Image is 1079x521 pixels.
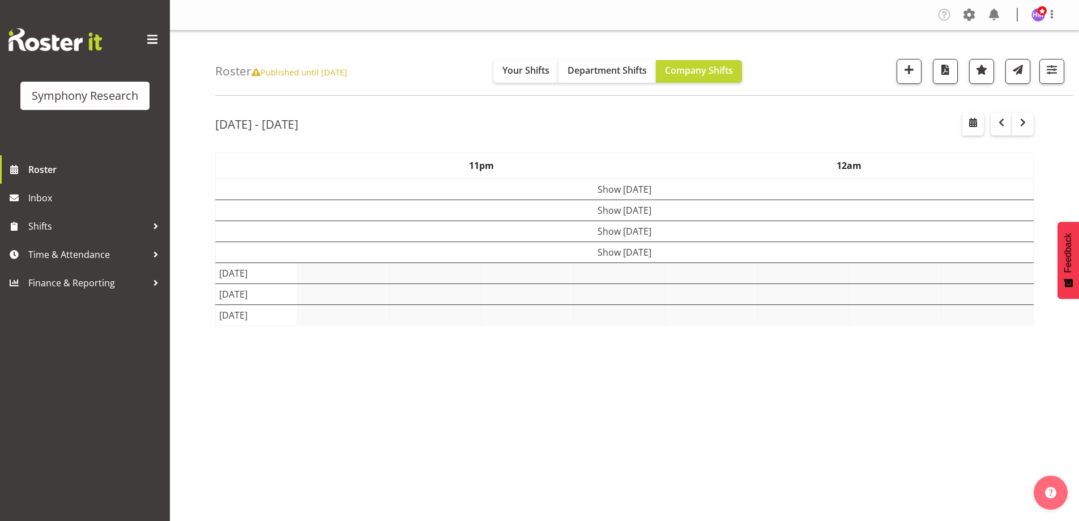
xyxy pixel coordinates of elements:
[251,66,347,78] span: Published until [DATE]
[969,59,994,84] button: Highlight an important date within the roster.
[32,87,138,104] div: Symphony Research
[1057,222,1079,299] button: Feedback - Show survey
[568,64,647,77] span: Department Shifts
[297,153,666,179] th: 11pm
[215,117,298,132] h2: [DATE] - [DATE]
[1005,59,1030,84] button: Send a list of all shifts for the selected filtered period to all rostered employees.
[216,304,297,325] td: [DATE]
[493,60,558,83] button: Your Shifts
[1045,487,1056,498] img: help-xxl-2.png
[216,283,297,304] td: [DATE]
[28,189,164,206] span: Inbox
[897,59,922,84] button: Add a new shift
[666,153,1034,179] th: 12am
[502,64,549,77] span: Your Shifts
[8,28,102,51] img: Rosterit website logo
[216,242,1034,262] td: Show [DATE]
[215,65,347,78] h4: Roster
[1031,8,1045,22] img: hitesh-makan1261.jpg
[558,60,656,83] button: Department Shifts
[216,200,1034,221] td: Show [DATE]
[28,246,147,263] span: Time & Attendance
[656,60,742,83] button: Company Shifts
[1063,233,1073,273] span: Feedback
[216,179,1034,200] td: Show [DATE]
[28,218,147,235] span: Shifts
[665,64,733,77] span: Company Shifts
[216,221,1034,242] td: Show [DATE]
[216,262,297,283] td: [DATE]
[28,161,164,178] span: Roster
[933,59,958,84] button: Download a PDF of the roster according to the set date range.
[28,274,147,291] span: Finance & Reporting
[962,113,984,135] button: Select a specific date within the roster.
[1039,59,1064,84] button: Filter Shifts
